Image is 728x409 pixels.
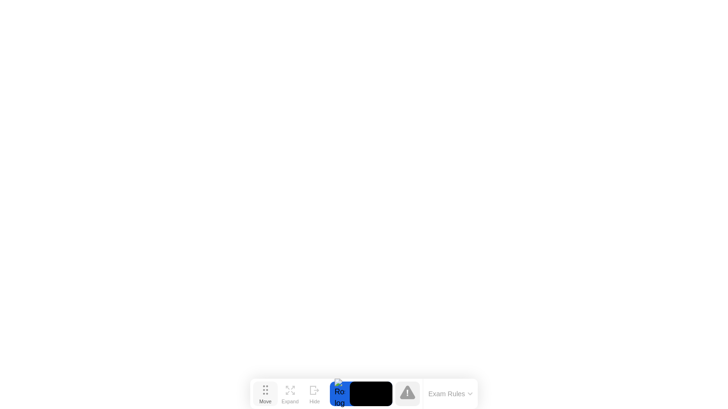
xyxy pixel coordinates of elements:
button: Exam Rules [426,390,476,398]
div: Hide [309,399,320,404]
button: Expand [278,382,302,406]
div: Move [259,399,272,404]
button: Hide [302,382,327,406]
div: Expand [282,399,299,404]
button: Move [253,382,278,406]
